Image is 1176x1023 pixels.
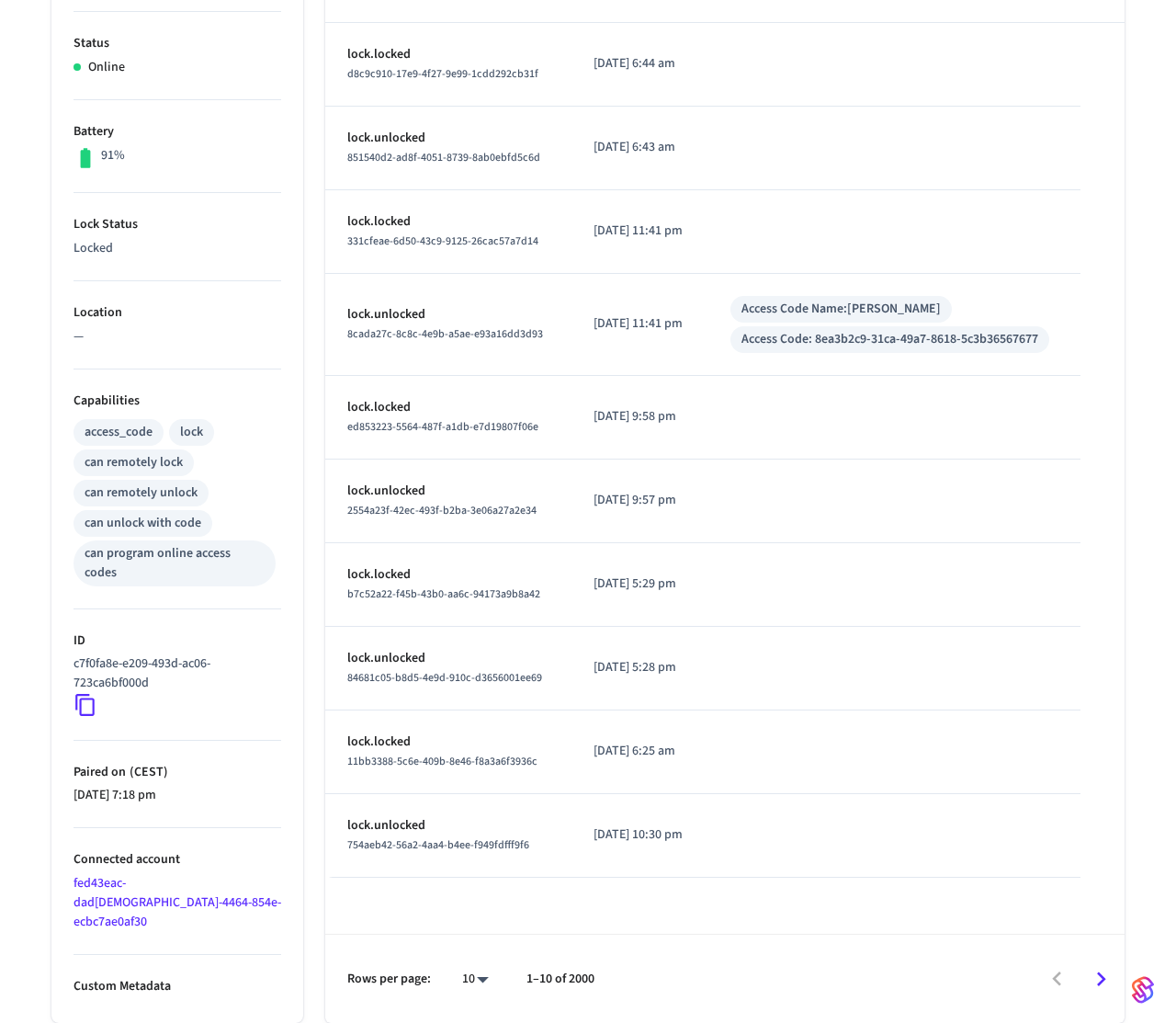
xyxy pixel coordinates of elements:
p: [DATE] 5:29 pm [594,574,686,594]
img: SeamLogoGradient.69752ec5.svg [1132,975,1154,1005]
div: Access Code: 8ea3b2c9-31ca-49a7-8618-5c3b36567677 [741,330,1038,349]
p: c7f0fa8e-e209-493d-ac06-723ca6bf000d [73,654,274,693]
p: lock.locked [347,212,549,232]
p: Paired on [73,763,281,782]
p: lock.locked [347,45,549,64]
div: can remotely unlock [85,483,198,503]
div: 10 [453,966,497,993]
div: access_code [85,423,153,442]
span: 8cada27c-8c8c-4e9b-a5ae-e93a16dd3d93 [347,326,543,342]
span: ( CEST ) [126,763,168,781]
p: lock.locked [347,565,549,585]
div: can unlock with code [85,514,201,533]
span: 11bb3388-5c6e-409b-8e46-f8a3a6f3936c [347,754,537,769]
p: Rows per page: [347,970,431,989]
p: lock.locked [347,733,549,752]
p: Status [73,34,281,53]
span: ed853223-5564-487f-a1db-e7d19807f06e [347,419,538,435]
div: lock [180,423,203,442]
span: 84681c05-b8d5-4e9d-910c-d3656001ee69 [347,670,542,686]
p: lock.unlocked [347,649,549,668]
p: Capabilities [73,392,281,411]
p: [DATE] 11:41 pm [594,222,686,241]
p: Battery [73,122,281,142]
span: b7c52a22-f45b-43b0-aa6c-94173a9b8a42 [347,586,540,602]
p: [DATE] 6:43 am [594,138,686,157]
p: ID [73,631,281,651]
span: 851540d2-ad8f-4051-8739-8ab0ebfd5c6d [347,150,540,165]
span: 331cfeae-6d50-43c9-9125-26cac57a7d14 [347,233,538,249]
p: [DATE] 9:57 pm [594,491,686,510]
p: [DATE] 11:41 pm [594,314,686,334]
p: 1–10 of 2000 [526,970,594,989]
p: Online [88,58,125,77]
p: lock.unlocked [347,482,549,501]
p: [DATE] 6:25 am [594,742,686,761]
p: Locked [73,239,281,258]
span: d8c9c910-17e9-4f27-9e99-1cdd292cb31f [347,66,538,82]
p: lock.unlocked [347,305,549,324]
p: [DATE] 9:58 pm [594,407,686,426]
span: 2554a23f-42ec-493f-b2ba-3e06a27a2e34 [347,503,537,518]
p: lock.unlocked [347,129,549,148]
p: Lock Status [73,215,281,234]
p: lock.unlocked [347,816,549,835]
div: can remotely lock [85,453,183,472]
div: Access Code Name: [PERSON_NAME] [741,300,941,319]
p: Connected account [73,850,281,870]
p: [DATE] 10:30 pm [594,825,686,845]
div: can program online access codes [85,544,265,583]
p: [DATE] 6:44 am [594,54,686,74]
p: lock.locked [347,398,549,417]
p: [DATE] 5:28 pm [594,658,686,677]
p: — [73,327,281,347]
span: 754aeb42-56a2-4aa4-b4ee-f949fdfff9f6 [347,837,529,853]
p: 91% [101,146,125,165]
p: [DATE] 7:18 pm [73,786,281,805]
p: Custom Metadata [73,977,281,996]
a: fed43eac-dad[DEMOGRAPHIC_DATA]-4464-854e-ecbc7ae0af30 [73,874,281,931]
button: Go to next page [1080,958,1123,1001]
p: Location [73,303,281,323]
